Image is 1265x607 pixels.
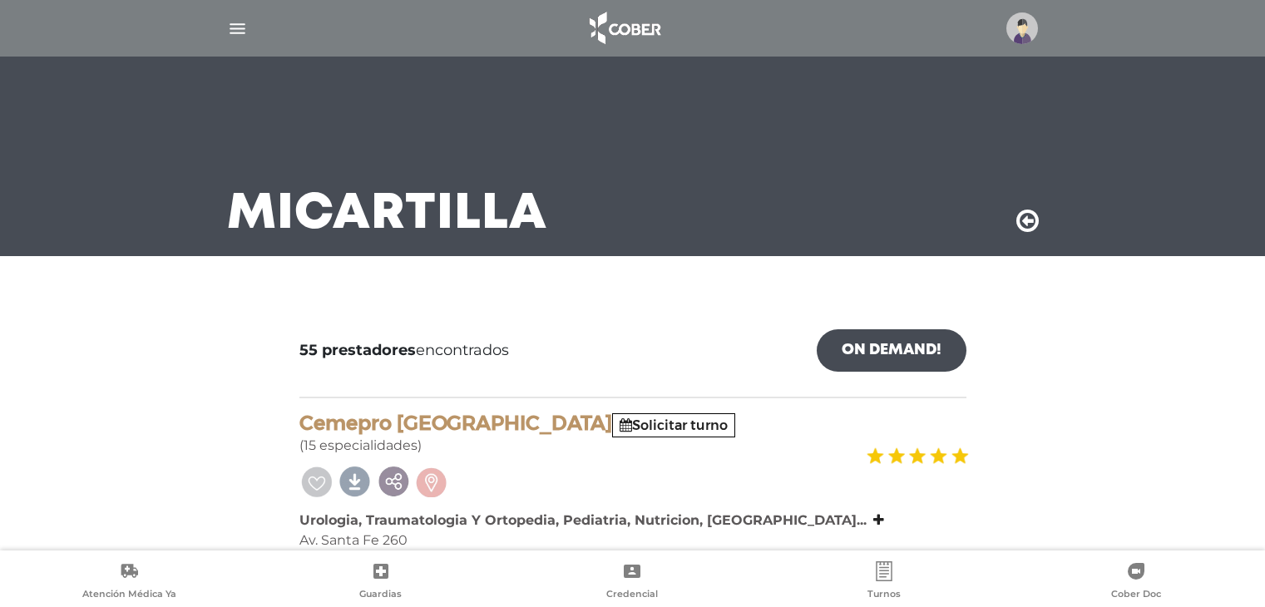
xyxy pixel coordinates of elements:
[359,588,402,603] span: Guardias
[620,417,728,433] a: Solicitar turno
[1006,12,1038,44] img: profile-placeholder.svg
[817,329,966,372] a: On Demand!
[299,339,509,362] span: encontrados
[759,561,1011,604] a: Turnos
[867,588,901,603] span: Turnos
[299,341,416,359] b: 55 prestadores
[1010,561,1262,604] a: Cober Doc
[299,512,867,528] b: Urologia, Traumatologia Y Ortopedia, Pediatria, Nutricion, [GEOGRAPHIC_DATA]...
[581,8,668,48] img: logo_cober_home-white.png
[1111,588,1161,603] span: Cober Doc
[255,561,507,604] a: Guardias
[227,193,547,236] h3: Mi Cartilla
[506,561,759,604] a: Credencial
[227,18,248,39] img: Cober_menu-lines-white.svg
[864,437,969,475] img: estrellas_badge.png
[299,412,966,436] h4: Cemepro [GEOGRAPHIC_DATA]
[299,412,966,456] div: (15 especialidades)
[3,561,255,604] a: Atención Médica Ya
[82,588,176,603] span: Atención Médica Ya
[606,588,658,603] span: Credencial
[299,531,966,550] div: Av. Santa Fe 260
